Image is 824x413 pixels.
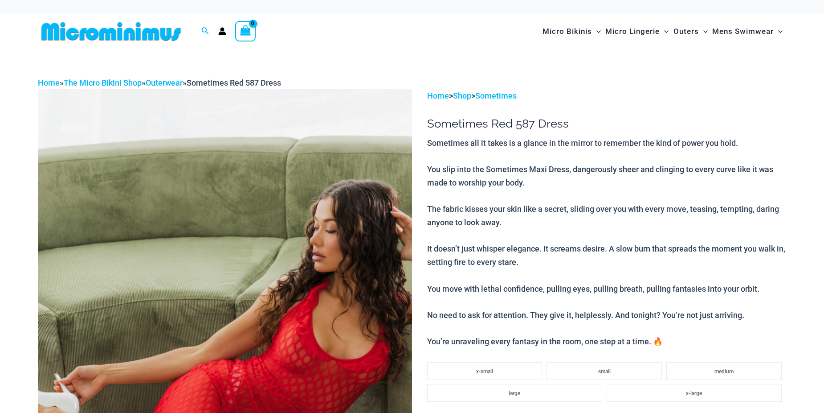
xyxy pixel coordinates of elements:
[235,21,256,41] a: View Shopping Cart, empty
[592,20,601,43] span: Menu Toggle
[427,117,786,131] h1: Sometimes Red 587 Dress
[774,20,783,43] span: Menu Toggle
[540,18,603,45] a: Micro BikinisMenu ToggleMenu Toggle
[187,78,281,87] span: Sometimes Red 587 Dress
[660,20,669,43] span: Menu Toggle
[607,384,782,402] li: x-large
[427,362,543,380] li: x-small
[38,78,281,87] span: » » »
[475,91,517,100] a: Sometimes
[476,368,493,375] span: x-small
[427,89,786,103] p: > >
[714,368,734,375] span: medium
[64,78,142,87] a: The Micro Bikini Shop
[453,91,471,100] a: Shop
[427,384,602,402] li: large
[710,18,785,45] a: Mens SwimwearMenu ToggleMenu Toggle
[712,20,774,43] span: Mens Swimwear
[509,390,520,396] span: large
[427,136,786,348] p: Sometimes all it takes is a glance in the mirror to remember the kind of power you hold. You slip...
[598,368,611,375] span: small
[671,18,710,45] a: OutersMenu ToggleMenu Toggle
[543,20,592,43] span: Micro Bikinis
[603,18,671,45] a: Micro LingerieMenu ToggleMenu Toggle
[673,20,699,43] span: Outers
[605,20,660,43] span: Micro Lingerie
[666,362,782,380] li: medium
[201,26,209,37] a: Search icon link
[547,362,662,380] li: small
[218,27,226,35] a: Account icon link
[38,78,60,87] a: Home
[699,20,708,43] span: Menu Toggle
[146,78,183,87] a: Outerwear
[539,17,786,46] nav: Site Navigation
[686,390,702,396] span: x-large
[38,21,184,41] img: MM SHOP LOGO FLAT
[427,91,449,100] a: Home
